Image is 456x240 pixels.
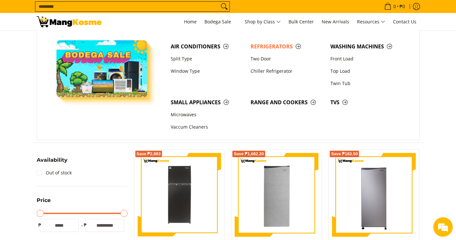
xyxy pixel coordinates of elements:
span: Range and Cookers [251,98,324,107]
a: Front Load [327,53,407,65]
span: Bulk Center [289,19,314,25]
span: Save ₱183.50 [331,152,358,156]
span: Resources [357,18,385,26]
span: Shop by Class [245,18,281,26]
a: Refrigerators [247,40,327,53]
a: Home [181,13,200,31]
img: Condura 6.3 Cu. Ft. Prima Single Door Inverter Refrigerator, CSD610MNi (Class A) [235,153,318,237]
img: Condura 6.1 Cu.Ft. Single Door, Manual Refrigerator. Silver CSD610MN (Class A) [332,153,416,237]
span: ₱ [82,222,89,228]
a: Twin Tub [327,77,407,90]
a: Bodega Sale [201,13,240,31]
span: Small Appliances [171,98,244,107]
a: Resources [354,13,388,31]
span: Save ₱2,883 [137,152,161,156]
a: Chiller Refrigerator [247,65,327,77]
a: Air Conditioners [167,40,247,53]
span: Air Conditioners [171,43,244,51]
a: Washing Machines [327,40,407,53]
img: Condura 6.4 Cu. Ft. No Frost Inverter Refrigerator, Dark Inox, CNF198i (Class A) [138,153,221,237]
a: Window Type [167,65,247,77]
span: Save ₱1,682.20 [234,152,264,156]
span: Refrigerators [251,43,324,51]
img: Bodega Sale Refrigerator l Mang Kosme: Home Appliances Warehouse Sale [37,16,102,27]
span: Home [184,19,197,25]
a: Small Appliances [167,96,247,108]
span: TVs [330,98,404,107]
nav: Main Menu [108,13,420,31]
button: Search [219,2,229,11]
summary: Open [37,158,68,168]
span: Washing Machines [330,43,404,51]
span: New Arrivals [322,19,349,25]
a: Split Type [167,53,247,65]
a: Out of stock [37,168,72,178]
a: Contact Us [390,13,420,31]
span: • [382,3,407,10]
a: Microwaves [167,109,247,121]
a: TVs [327,96,407,108]
a: Two Door [247,53,327,65]
span: Price [37,198,51,203]
a: New Arrivals [318,13,352,31]
a: Range and Cookers [247,96,327,108]
a: Vaccum Cleaners [167,121,247,133]
img: Bodega Sale [56,40,147,97]
a: Shop by Class [241,13,284,31]
a: Bulk Center [285,13,317,31]
span: Availability [37,158,68,163]
span: Bodega Sale [204,18,237,26]
span: ₱0 [399,4,406,9]
summary: Open [37,198,51,208]
a: Top Load [327,65,407,77]
span: Contact Us [393,19,416,25]
span: 0 [392,4,397,9]
span: ₱ [37,222,43,228]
